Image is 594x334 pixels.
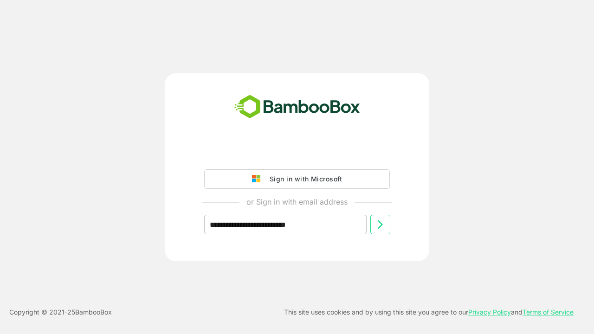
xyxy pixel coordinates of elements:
[265,173,342,185] div: Sign in with Microsoft
[229,92,365,122] img: bamboobox
[246,196,348,207] p: or Sign in with email address
[523,308,574,316] a: Terms of Service
[468,308,511,316] a: Privacy Policy
[200,143,394,164] iframe: Sign in with Google Button
[252,175,265,183] img: google
[284,307,574,318] p: This site uses cookies and by using this site you agree to our and
[9,307,112,318] p: Copyright © 2021- 25 BambooBox
[204,169,390,189] button: Sign in with Microsoft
